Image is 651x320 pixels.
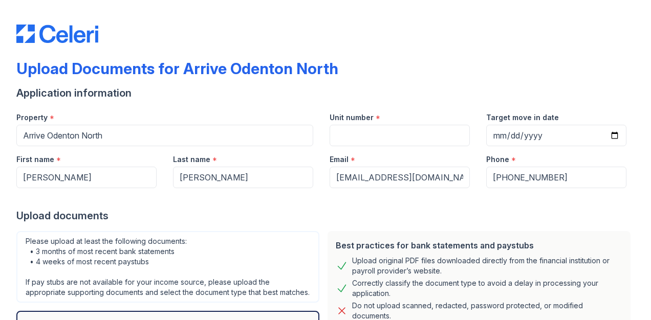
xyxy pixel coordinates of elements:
div: Correctly classify the document type to avoid a delay in processing your application. [352,278,622,299]
label: Unit number [330,112,374,123]
label: Email [330,154,349,165]
label: Last name [173,154,210,165]
div: Please upload at least the following documents: • 3 months of most recent bank statements • 4 wee... [16,231,319,303]
label: First name [16,154,54,165]
img: CE_Logo_Blue-a8612792a0a2168367f1c8372b55b34899dd931a85d93a1a3d3e32e68fde9ad4.png [16,25,98,43]
div: Best practices for bank statements and paystubs [336,239,622,252]
div: Upload documents [16,209,635,223]
label: Target move in date [486,112,559,123]
label: Property [16,112,48,123]
label: Phone [486,154,509,165]
div: Upload original PDF files downloaded directly from the financial institution or payroll provider’... [352,256,622,276]
div: Application information [16,86,635,100]
div: Upload Documents for Arrive Odenton North [16,59,338,78]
